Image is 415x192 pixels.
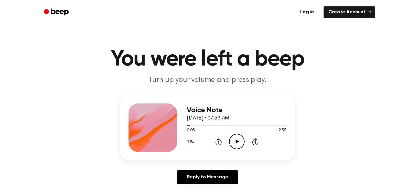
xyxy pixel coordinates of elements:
a: Log in [294,5,320,19]
span: 2:55 [279,127,286,134]
h3: Voice Note [187,106,286,114]
a: Create Account [324,6,375,18]
h1: You were left a beep [52,49,363,70]
button: 1.0x [187,136,196,147]
a: Beep [40,6,74,18]
p: Turn up your volume and press play. [91,75,324,85]
span: [DATE] · 07:53 AM [187,116,229,121]
a: Reply to Message [177,170,238,184]
span: 0:05 [187,127,195,134]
